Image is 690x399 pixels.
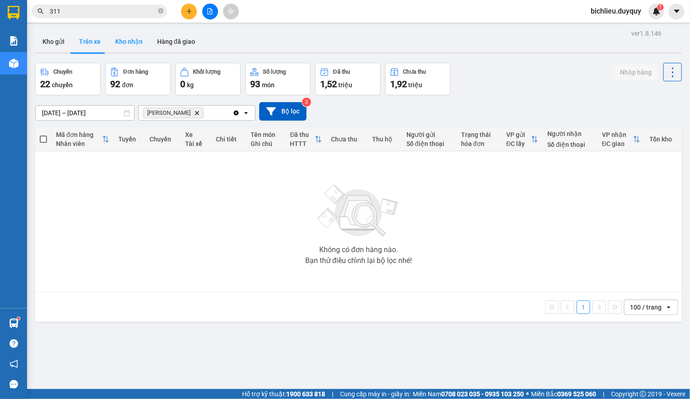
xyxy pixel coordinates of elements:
[461,131,497,138] div: Trạng thái
[35,31,72,52] button: Kho gửi
[56,131,102,138] div: Mã đơn hàng
[602,140,633,147] div: ĐC giao
[263,69,286,75] div: Số lượng
[158,8,163,14] span: close-circle
[228,8,234,14] span: aim
[37,8,44,14] span: search
[659,4,662,10] span: 1
[216,136,242,143] div: Chi tiết
[390,79,407,89] span: 1,92
[108,31,150,52] button: Kho nhận
[86,40,178,53] div: 0982062892
[242,389,325,399] span: Hỗ trợ kỹ thuật:
[8,28,80,39] div: TRANG
[669,4,685,19] button: caret-down
[245,63,311,95] button: Số lượng93món
[8,39,80,52] div: 0989240658
[36,106,134,120] input: Select a date range.
[640,391,646,397] span: copyright
[338,81,352,89] span: triệu
[653,7,661,15] img: icon-new-feature
[673,7,681,15] span: caret-down
[9,319,19,328] img: warehouse-icon
[403,69,426,75] div: Chưa thu
[185,131,207,138] div: Xe
[143,108,204,118] span: Vĩnh Kim, close by backspace
[51,127,114,151] th: Toggle SortBy
[333,69,350,75] div: Đã thu
[413,389,524,399] span: Miền Nam
[187,81,194,89] span: kg
[406,140,452,147] div: Số điện thoại
[202,4,218,19] button: file-add
[597,127,645,151] th: Toggle SortBy
[547,141,593,148] div: Số điện thoại
[285,127,326,151] th: Toggle SortBy
[233,109,240,117] svg: Clear all
[194,110,200,116] svg: Delete
[17,317,20,320] sup: 1
[250,79,260,89] span: 93
[603,389,604,399] span: |
[506,131,531,138] div: VP gửi
[506,140,531,147] div: ĐC lấy
[193,69,221,75] div: Khối lượng
[122,81,133,89] span: đơn
[7,59,41,69] span: Cước rồi :
[8,8,22,17] span: Gửi:
[123,69,148,75] div: Đơn hàng
[631,28,662,38] div: ver 1.8.146
[185,140,207,147] div: Tài xế
[385,63,451,95] button: Chưa thu1,92 triệu
[251,140,281,147] div: Ghi chú
[35,63,101,95] button: Chuyến22chuyến
[408,81,422,89] span: triệu
[86,9,108,18] span: Nhận:
[223,4,239,19] button: aim
[52,81,73,89] span: chuyến
[286,390,325,398] strong: 1900 633 818
[105,63,171,95] button: Đơn hàng92đơn
[319,246,398,253] div: Không có đơn hàng nào.
[86,29,178,40] div: HOA
[372,136,397,143] div: Thu hộ
[56,140,102,147] div: Nhân viên
[290,131,315,138] div: Đã thu
[118,136,140,143] div: Tuyến
[186,8,192,14] span: plus
[40,79,50,89] span: 22
[613,64,659,80] button: Nhập hàng
[315,63,381,95] button: Đã thu1,52 triệu
[180,79,185,89] span: 0
[86,8,178,29] div: VP [GEOGRAPHIC_DATA]
[313,179,404,243] img: svg+xml;base64,PHN2ZyBjbGFzcz0ibGlzdC1wbHVnX19zdmciIHhtbG5zPSJodHRwOi8vd3d3LnczLm9yZy8yMDAwL3N2Zy...
[262,81,275,89] span: món
[147,109,191,117] span: Vĩnh Kim
[332,389,333,399] span: |
[8,8,80,28] div: [PERSON_NAME]
[8,6,19,19] img: logo-vxr
[557,390,596,398] strong: 0369 525 060
[583,5,648,17] span: bichlieu.duyquy
[406,131,452,138] div: Người gửi
[9,339,18,348] span: question-circle
[320,79,337,89] span: 1,52
[531,389,596,399] span: Miền Bắc
[340,389,410,399] span: Cung cấp máy in - giấy in:
[205,108,206,117] input: Selected Vĩnh Kim.
[602,131,633,138] div: VP nhận
[242,109,250,117] svg: open
[331,136,363,143] div: Chưa thu
[181,4,197,19] button: plus
[158,7,163,16] span: close-circle
[110,79,120,89] span: 92
[7,58,81,69] div: 30.000
[502,127,543,151] th: Toggle SortBy
[441,390,524,398] strong: 0708 023 035 - 0935 103 250
[9,59,19,68] img: warehouse-icon
[53,69,72,75] div: Chuyến
[50,6,156,16] input: Tìm tên, số ĐT hoặc mã đơn
[149,136,176,143] div: Chuyến
[251,131,281,138] div: Tên món
[657,4,664,10] sup: 1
